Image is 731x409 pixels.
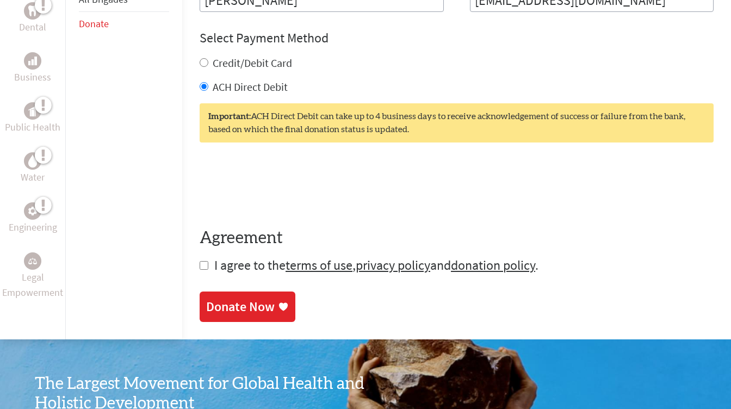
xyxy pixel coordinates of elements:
a: terms of use [286,257,352,274]
img: Legal Empowerment [28,258,37,264]
span: I agree to the , and . [214,257,538,274]
a: DentalDental [19,2,46,35]
img: Business [28,57,37,65]
div: Engineering [24,202,41,220]
div: Business [24,52,41,70]
img: Engineering [28,207,37,215]
a: donation policy [451,257,535,274]
img: Public Health [28,106,37,116]
a: Donate [79,17,109,30]
p: Legal Empowerment [2,270,63,300]
img: Dental [28,6,37,16]
strong: Important: [208,112,251,121]
a: Legal EmpowermentLegal Empowerment [2,252,63,300]
div: Dental [24,2,41,20]
div: ACH Direct Debit can take up to 4 business days to receive acknowledgement of success or failure ... [200,103,714,142]
a: Donate Now [200,292,295,322]
a: privacy policy [356,257,430,274]
label: Credit/Debit Card [213,56,292,70]
a: EngineeringEngineering [9,202,57,235]
li: Donate [79,12,169,36]
a: WaterWater [21,152,45,185]
h4: Agreement [200,228,714,248]
p: Engineering [9,220,57,235]
p: Public Health [5,120,60,135]
div: Public Health [24,102,41,120]
p: Water [21,170,45,185]
p: Dental [19,20,46,35]
a: Public HealthPublic Health [5,102,60,135]
div: Legal Empowerment [24,252,41,270]
div: Donate Now [206,298,275,315]
a: BusinessBusiness [14,52,51,85]
h4: Select Payment Method [200,29,714,47]
label: ACH Direct Debit [213,80,288,94]
p: Business [14,70,51,85]
div: Water [24,152,41,170]
iframe: reCAPTCHA [200,164,365,207]
img: Water [28,155,37,168]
